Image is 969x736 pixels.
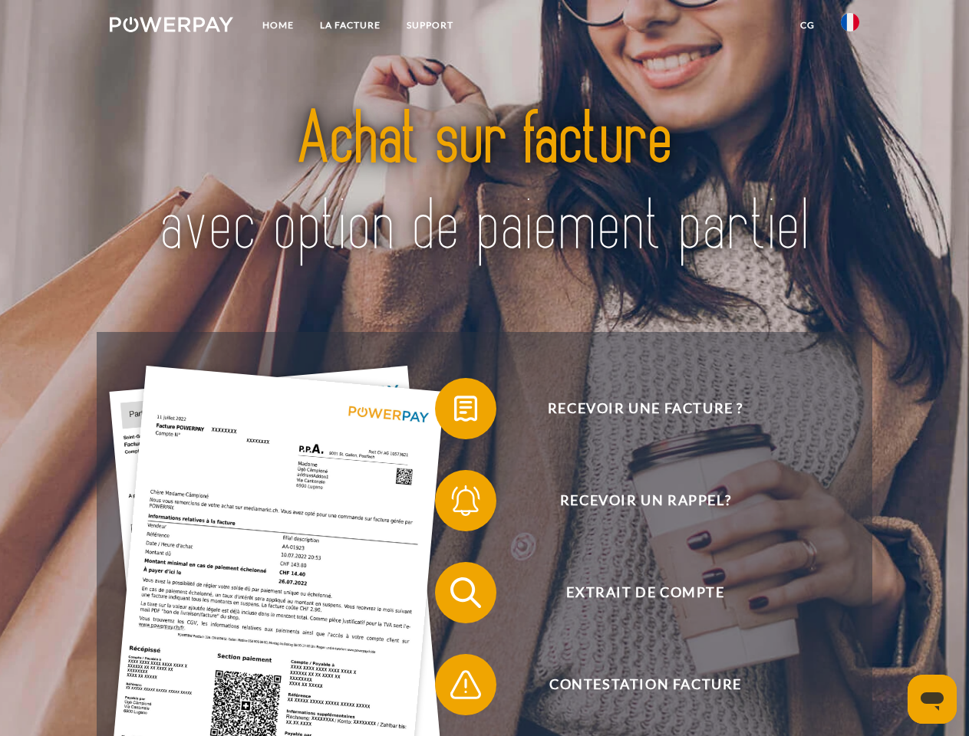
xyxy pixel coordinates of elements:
button: Contestation Facture [435,654,834,715]
a: Support [394,11,466,39]
img: qb_warning.svg [447,665,485,704]
span: Contestation Facture [457,654,833,715]
button: Recevoir un rappel? [435,470,834,531]
img: logo-powerpay-white.svg [110,17,233,32]
a: Home [249,11,307,39]
span: Recevoir une facture ? [457,378,833,439]
a: CG [787,11,828,39]
span: Extrait de compte [457,562,833,623]
button: Recevoir une facture ? [435,378,834,439]
img: fr [841,13,859,31]
img: qb_bell.svg [447,481,485,520]
img: title-powerpay_fr.svg [147,74,822,294]
a: LA FACTURE [307,11,394,39]
span: Recevoir un rappel? [457,470,833,531]
img: qb_bill.svg [447,389,485,428]
img: qb_search.svg [447,573,485,612]
iframe: Bouton de lancement de la fenêtre de messagerie [908,675,957,724]
button: Extrait de compte [435,562,834,623]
